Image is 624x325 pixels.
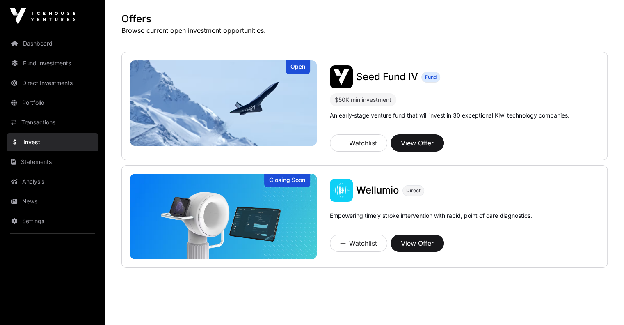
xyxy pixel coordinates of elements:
span: Wellumio [356,184,399,196]
div: $50K min investment [335,95,391,105]
button: Watchlist [330,134,387,152]
img: Wellumio [330,179,353,202]
div: $50K min investment [330,93,396,106]
h1: Offers [121,12,608,25]
a: Direct Investments [7,74,98,92]
p: Browse current open investment opportunities. [121,25,608,35]
a: Settings [7,212,98,230]
a: Portfolio [7,94,98,112]
span: Fund [425,74,437,81]
a: Transactions [7,113,98,131]
span: Direct [406,187,421,194]
button: View Offer [391,235,444,252]
a: Invest [7,133,98,151]
a: Wellumio [356,184,399,197]
p: Empowering timely stroke intervention with rapid, point of care diagnostics. [330,212,532,231]
a: Statements [7,153,98,171]
p: An early-stage venture fund that will invest in 30 exceptional Kiwi technology companies. [330,111,569,120]
span: Seed Fund IV [356,71,418,83]
img: Seed Fund IV [330,65,353,88]
a: Seed Fund IV [356,70,418,83]
a: Analysis [7,173,98,191]
button: Watchlist [330,235,387,252]
a: Seed Fund IVOpen [130,60,317,146]
img: Seed Fund IV [130,60,317,146]
a: WellumioClosing Soon [130,174,317,259]
a: News [7,192,98,210]
div: Open [286,60,310,74]
iframe: Chat Widget [583,286,624,325]
div: Closing Soon [264,174,310,187]
img: Icehouse Ventures Logo [10,8,75,25]
a: Dashboard [7,35,98,53]
img: Wellumio [130,174,317,259]
a: Fund Investments [7,54,98,72]
button: View Offer [391,134,444,152]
